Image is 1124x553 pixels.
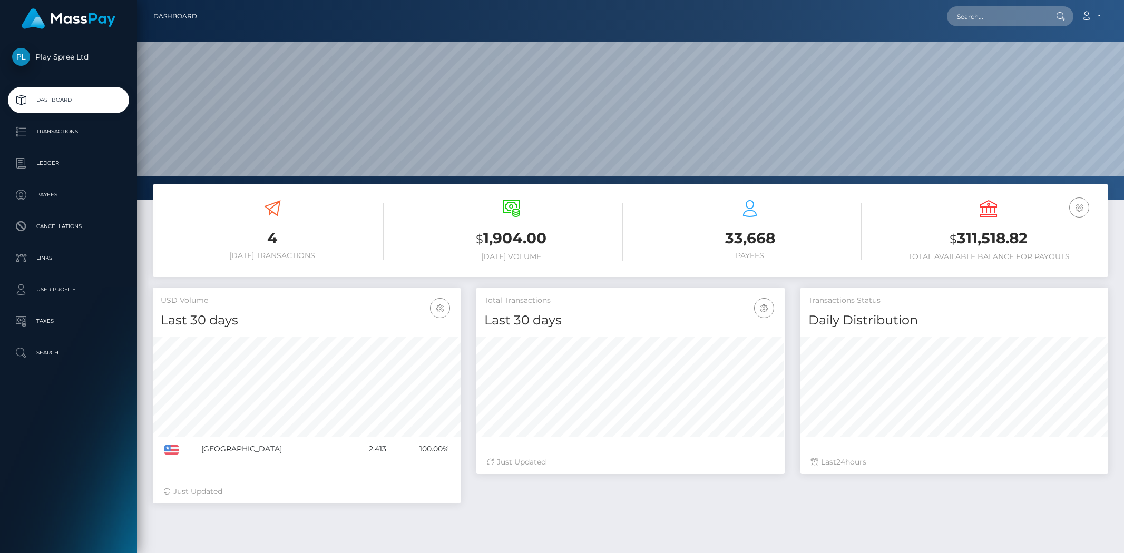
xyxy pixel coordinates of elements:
h5: Transactions Status [808,295,1100,306]
h3: 1,904.00 [399,228,622,250]
h3: 311,518.82 [877,228,1100,250]
a: Cancellations [8,213,129,240]
img: Play Spree Ltd [12,48,30,66]
input: Search... [947,6,1046,26]
a: Ledger [8,150,129,176]
h6: Payees [639,251,862,260]
h3: 4 [161,228,384,249]
h4: Last 30 days [484,311,776,330]
td: 2,413 [348,437,390,461]
a: Search [8,340,129,366]
p: Links [12,250,125,266]
h4: Daily Distribution [808,311,1100,330]
a: Links [8,245,129,271]
h5: Total Transactions [484,295,776,306]
td: [GEOGRAPHIC_DATA] [198,437,348,461]
small: $ [476,232,483,246]
p: Taxes [12,313,125,329]
span: Play Spree Ltd [8,52,129,62]
a: Transactions [8,118,129,145]
h6: [DATE] Volume [399,252,622,261]
div: Just Updated [163,486,450,497]
h6: Total Available Balance for Payouts [877,252,1100,261]
h5: USD Volume [161,295,453,306]
p: User Profile [12,282,125,298]
p: Payees [12,187,125,203]
h6: [DATE] Transactions [161,251,384,260]
p: Transactions [12,124,125,140]
a: Dashboard [153,5,197,27]
img: US.png [164,445,179,455]
p: Dashboard [12,92,125,108]
h3: 33,668 [639,228,862,249]
span: 24 [836,457,845,467]
div: Last hours [811,457,1098,468]
p: Ledger [12,155,125,171]
img: MassPay Logo [22,8,115,29]
a: Payees [8,182,129,208]
h4: Last 30 days [161,311,453,330]
p: Search [12,345,125,361]
td: 100.00% [390,437,453,461]
div: Just Updated [487,457,774,468]
a: Dashboard [8,87,129,113]
p: Cancellations [12,219,125,234]
a: Taxes [8,308,129,334]
a: User Profile [8,276,129,303]
small: $ [950,232,957,246]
